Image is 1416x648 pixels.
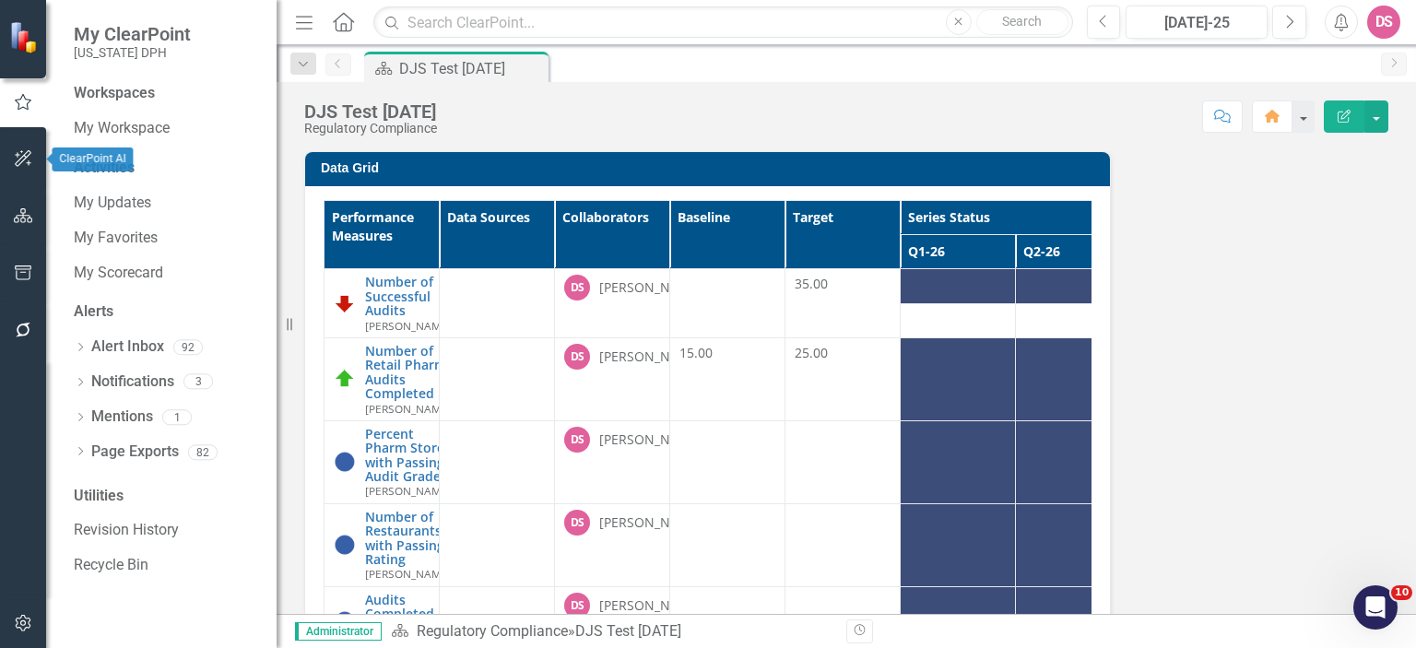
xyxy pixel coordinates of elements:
span: Administrator [295,622,382,641]
a: Recycle Bin [74,555,258,576]
div: Activities [74,158,258,179]
div: [PERSON_NAME] [599,278,702,297]
div: DS [564,427,590,453]
div: [PERSON_NAME] [599,596,702,615]
div: DS [564,593,590,619]
td: Double-Click to Edit [901,269,1016,303]
a: Alert Inbox [91,336,164,358]
td: Double-Click to Edit [1016,269,1131,303]
small: [PERSON_NAME] [365,320,452,332]
td: Double-Click to Edit [440,503,555,586]
td: Double-Click to Edit [1016,420,1131,503]
td: Double-Click to Edit [1016,503,1131,586]
a: Revision History [74,520,258,541]
div: ClearPoint AI [53,147,134,171]
td: Double-Click to Edit [901,503,1016,586]
td: Double-Click to Edit [555,269,670,338]
a: Number of Successful Audits [365,275,452,317]
div: [DATE]-25 [1132,12,1261,34]
td: Double-Click to Edit [901,337,1016,420]
td: Double-Click to Edit [555,337,670,420]
span: 15.00 [679,344,713,361]
img: ClearPoint Strategy [8,19,42,53]
a: My Workspace [74,118,258,139]
small: [US_STATE] DPH [74,45,191,60]
div: 82 [188,444,218,460]
img: On Target [334,368,356,390]
div: » [391,621,832,642]
img: No Information [334,610,356,632]
span: 35.00 [795,275,828,292]
a: Mentions [91,406,153,428]
span: Search [1002,14,1042,29]
a: Page Exports [91,442,179,463]
iframe: Intercom live chat [1353,585,1398,630]
div: [PERSON_NAME] [599,348,702,366]
div: Workspaces [74,83,155,104]
button: Search [976,9,1068,35]
div: 92 [173,339,203,355]
h3: Data Grid [321,161,1101,175]
div: DS [564,344,590,370]
div: DJS Test [DATE] [399,57,544,80]
div: [PERSON_NAME] [599,513,702,532]
a: My Scorecard [74,263,258,284]
td: Double-Click to Edit [901,420,1016,503]
input: Search ClearPoint... [373,6,1072,39]
a: Notifications [91,371,174,393]
a: Regulatory Compliance [417,622,568,640]
td: Double-Click to Edit [555,420,670,503]
td: Double-Click to Edit [440,420,555,503]
div: DS [564,275,590,300]
div: DJS Test [DATE] [304,101,437,122]
td: Double-Click to Edit [440,337,555,420]
img: No Information [334,534,356,556]
td: Double-Click to Edit Right Click for Context Menu [324,503,440,586]
div: Alerts [74,301,258,323]
td: Double-Click to Edit [1016,337,1131,420]
td: Double-Click to Edit [555,503,670,586]
td: Double-Click to Edit Right Click for Context Menu [324,269,440,338]
a: Number of Retail Pharm Audits Completed [365,344,452,401]
div: DJS Test [DATE] [575,622,681,640]
button: DS [1367,6,1400,39]
button: [DATE]-25 [1126,6,1268,39]
td: Double-Click to Edit Right Click for Context Menu [324,337,440,420]
div: [PERSON_NAME] [599,430,702,449]
td: Double-Click to Edit [440,269,555,338]
img: No Information [334,451,356,473]
div: DS [564,510,590,536]
div: Regulatory Compliance [304,122,437,135]
span: 25.00 [795,344,828,361]
a: Number of Restaurants with Passing Rating [365,510,452,567]
span: My ClearPoint [74,23,191,45]
img: Below Plan [334,292,356,314]
small: [PERSON_NAME] [365,568,452,580]
div: Utilities [74,486,258,507]
div: 3 [183,374,213,390]
a: My Updates [74,193,258,214]
td: Double-Click to Edit Right Click for Context Menu [324,420,440,503]
small: [PERSON_NAME] [365,403,452,415]
div: 1 [162,409,192,425]
small: [PERSON_NAME] [365,485,452,497]
a: My Favorites [74,228,258,249]
a: Audits Completed without Fines [365,593,452,635]
a: Percent Pharm Stores with Passing Audit Grade [365,427,452,484]
span: 10 [1391,585,1412,600]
